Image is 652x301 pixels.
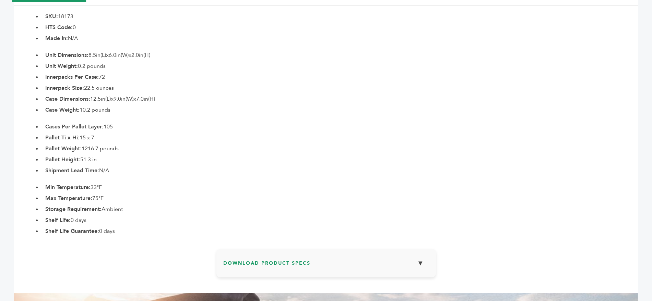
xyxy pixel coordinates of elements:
b: HTS Code: [45,24,73,31]
b: Storage Requirement: [45,205,102,213]
b: Min Temperature: [45,184,91,191]
li: 1216.7 pounds [42,145,638,153]
li: 0 [42,23,638,32]
b: Shelf Life: [45,216,71,224]
li: 105 [42,123,638,131]
b: Case Dimensions: [45,95,90,103]
li: 0 days [42,216,638,224]
li: Ambient [42,205,638,213]
li: 22.5 ounces [42,84,638,92]
li: 15 x 7 [42,134,638,142]
b: Case Weight: [45,106,80,114]
li: 51.3 in [42,155,638,164]
b: Pallet Weight: [45,145,82,152]
li: 10.2 pounds [42,106,638,114]
b: Pallet Ti x Hi: [45,134,80,141]
li: 75°F [42,194,638,202]
b: Innerpack Size: [45,84,84,92]
li: 0 days [42,227,638,235]
li: 0.2 pounds [42,62,638,70]
b: Innerpacks Per Case: [45,73,99,81]
b: Made In: [45,35,68,42]
li: 8.5in(L)x6.0in(W)x2.0in(H) [42,51,638,59]
b: Unit Dimensions: [45,51,88,59]
li: 72 [42,73,638,81]
li: 18173 [42,12,638,21]
b: Shelf Life Guarantee: [45,227,99,235]
b: SKU: [45,13,58,20]
b: Max Temperature: [45,195,92,202]
h3: Download Product Specs [223,256,429,276]
b: Shipment Lead Time: [45,167,99,174]
li: N/A [42,166,638,175]
b: Pallet Height: [45,156,80,163]
li: N/A [42,34,638,42]
button: ▼ [412,256,429,271]
b: Unit Weight: [45,62,78,70]
b: Cases Per Pallet Layer: [45,123,104,130]
li: 33°F [42,183,638,191]
li: 12.5in(L)x9.0in(W)x7.0in(H) [42,95,638,103]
